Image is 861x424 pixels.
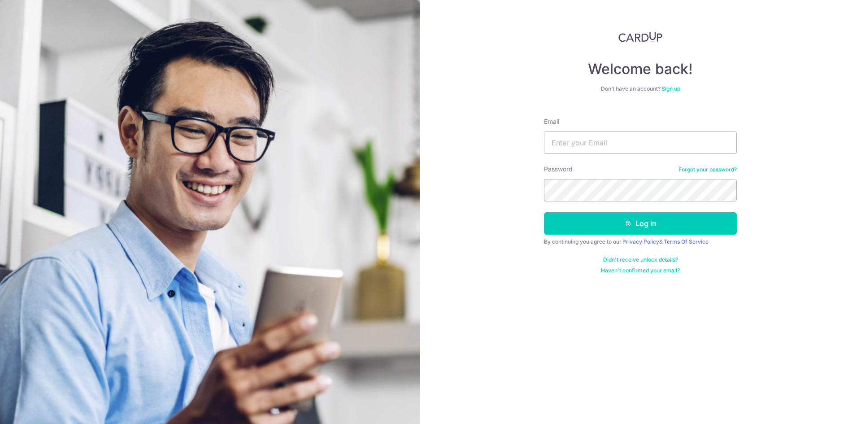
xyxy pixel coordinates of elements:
[664,238,709,245] a: Terms Of Service
[544,131,737,154] input: Enter your Email
[544,117,559,126] label: Email
[544,165,573,174] label: Password
[544,212,737,235] button: Log in
[601,267,680,274] a: Haven't confirmed your email?
[661,85,680,92] a: Sign up
[544,60,737,78] h4: Welcome back!
[622,238,659,245] a: Privacy Policy
[544,85,737,92] div: Don’t have an account?
[603,256,678,263] a: Didn't receive unlock details?
[678,166,737,173] a: Forgot your password?
[544,238,737,245] div: By continuing you agree to our &
[618,31,662,42] img: CardUp Logo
